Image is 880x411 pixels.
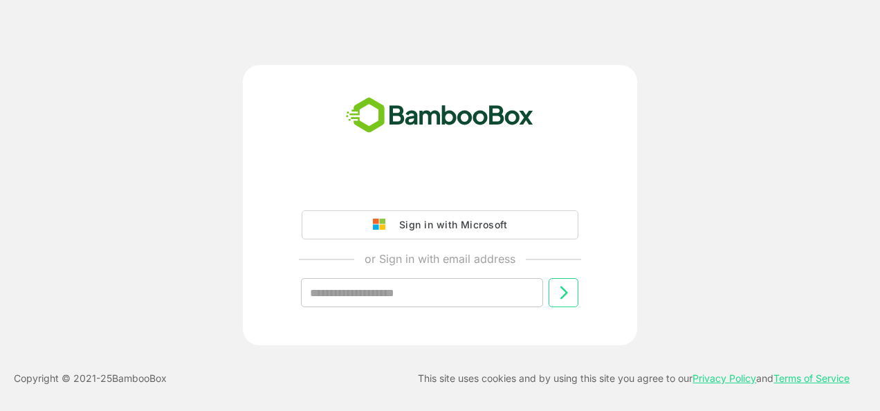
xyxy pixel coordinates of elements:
img: bamboobox [338,93,541,138]
a: Terms of Service [773,372,850,384]
p: Copyright © 2021- 25 BambooBox [14,370,167,387]
button: Sign in with Microsoft [302,210,578,239]
div: Sign in with Microsoft [392,216,507,234]
p: or Sign in with email address [365,250,515,267]
p: This site uses cookies and by using this site you agree to our and [418,370,850,387]
a: Privacy Policy [693,372,756,384]
img: google [373,219,392,231]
